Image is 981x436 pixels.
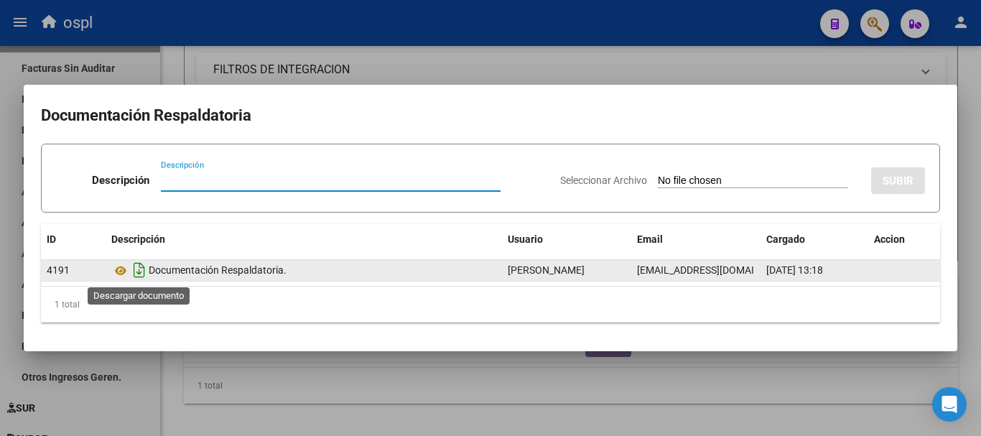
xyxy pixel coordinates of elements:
[883,175,913,187] span: SUBIR
[41,287,940,323] div: 1 total
[637,264,796,276] span: [EMAIL_ADDRESS][DOMAIN_NAME]
[111,259,496,282] div: Documentación Respaldatoria.
[92,172,149,189] p: Descripción
[932,387,967,422] div: Open Intercom Messenger
[502,224,631,255] datatable-header-cell: Usuario
[871,167,925,194] button: SUBIR
[106,224,502,255] datatable-header-cell: Descripción
[766,233,805,245] span: Cargado
[508,264,585,276] span: [PERSON_NAME]
[874,233,905,245] span: Accion
[47,264,70,276] span: 4191
[41,224,106,255] datatable-header-cell: ID
[560,175,647,186] span: Seleccionar Archivo
[631,224,761,255] datatable-header-cell: Email
[761,224,868,255] datatable-header-cell: Cargado
[766,264,823,276] span: [DATE] 13:18
[508,233,543,245] span: Usuario
[111,233,165,245] span: Descripción
[637,233,663,245] span: Email
[47,233,56,245] span: ID
[41,102,940,129] h2: Documentación Respaldatoria
[130,259,149,282] i: Descargar documento
[868,224,940,255] datatable-header-cell: Accion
